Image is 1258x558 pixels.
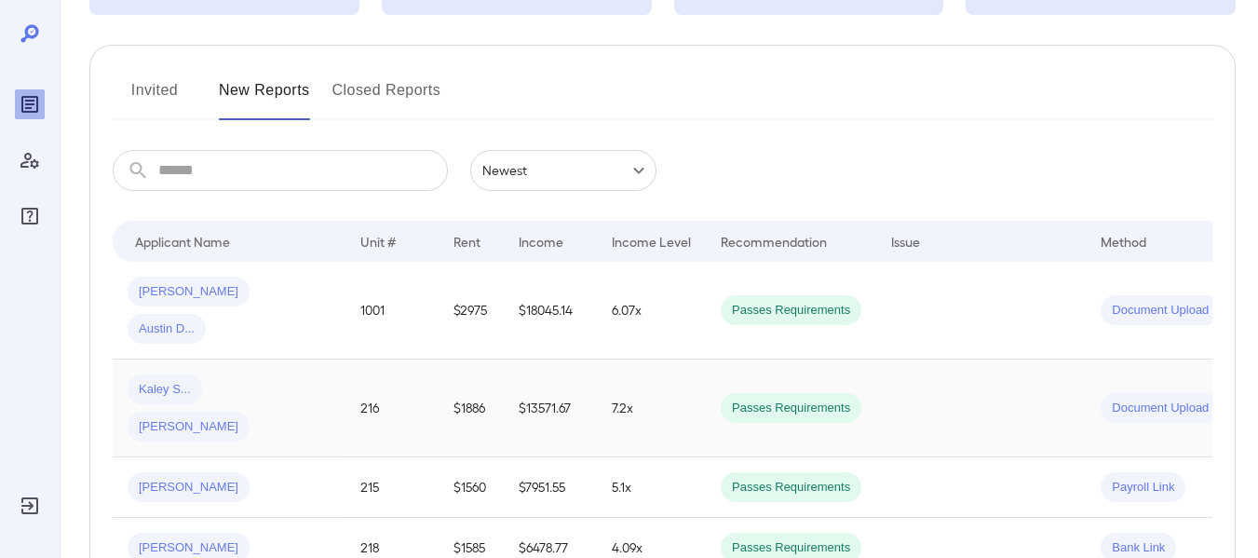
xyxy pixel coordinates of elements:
[345,360,439,457] td: 216
[332,75,441,120] button: Closed Reports
[1101,479,1185,497] span: Payroll Link
[128,283,250,301] span: [PERSON_NAME]
[1101,400,1220,417] span: Document Upload
[1101,230,1146,252] div: Method
[128,479,250,497] span: [PERSON_NAME]
[721,539,861,557] span: Passes Requirements
[219,75,310,120] button: New Reports
[504,457,597,518] td: $7951.55
[439,457,504,518] td: $1560
[470,150,656,191] div: Newest
[128,539,250,557] span: [PERSON_NAME]
[1101,539,1176,557] span: Bank Link
[439,262,504,360] td: $2975
[721,230,827,252] div: Recommendation
[128,320,206,338] span: Austin D...
[504,360,597,457] td: $13571.67
[135,230,230,252] div: Applicant Name
[721,400,861,417] span: Passes Requirements
[15,89,45,119] div: Reports
[15,491,45,521] div: Log Out
[721,479,861,497] span: Passes Requirements
[113,75,196,120] button: Invited
[891,230,921,252] div: Issue
[453,230,483,252] div: Rent
[721,302,861,320] span: Passes Requirements
[345,262,439,360] td: 1001
[519,230,563,252] div: Income
[15,201,45,231] div: FAQ
[597,262,706,360] td: 6.07x
[612,230,691,252] div: Income Level
[15,145,45,175] div: Manage Users
[1101,302,1220,320] span: Document Upload
[439,360,504,457] td: $1886
[504,262,597,360] td: $18045.14
[345,457,439,518] td: 215
[597,457,706,518] td: 5.1x
[128,381,202,399] span: Kaley S...
[360,230,396,252] div: Unit #
[597,360,706,457] td: 7.2x
[128,418,250,436] span: [PERSON_NAME]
